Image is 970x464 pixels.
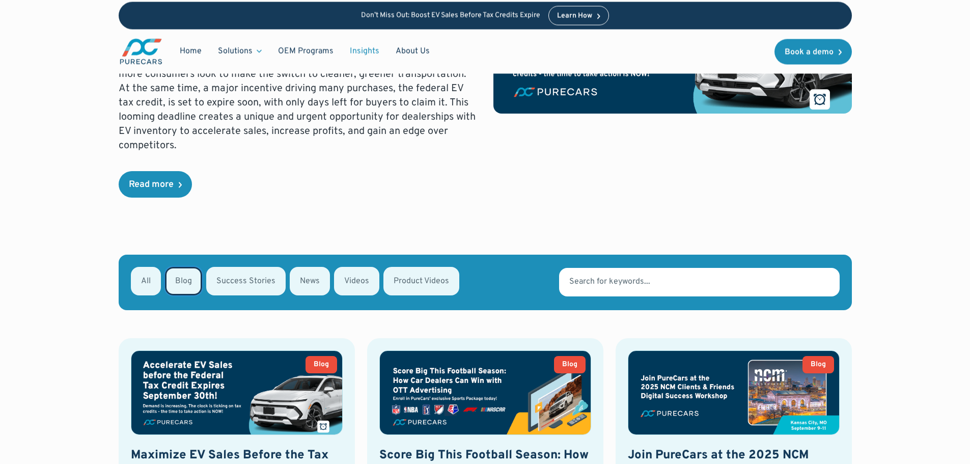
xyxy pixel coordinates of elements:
[119,38,163,66] a: main
[129,180,174,189] div: Read more
[218,46,253,57] div: Solutions
[785,48,834,56] div: Book a demo
[387,42,438,61] a: About Us
[270,42,342,61] a: OEM Programs
[119,53,477,153] p: The electric vehicle (EV) market is rapidly evolving, and demand is surging as more consumers loo...
[811,361,826,368] div: Blog
[172,42,210,61] a: Home
[119,38,163,66] img: purecars logo
[119,255,852,310] form: Email Form
[774,39,852,64] a: Book a demo
[548,6,609,25] a: Learn How
[557,13,592,20] div: Learn How
[361,11,540,20] p: Don’t Miss Out: Boost EV Sales Before Tax Credits Expire
[562,361,577,368] div: Blog
[119,171,192,198] a: Read more
[559,268,839,296] input: Search for keywords...
[210,42,270,61] div: Solutions
[342,42,387,61] a: Insights
[314,361,329,368] div: Blog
